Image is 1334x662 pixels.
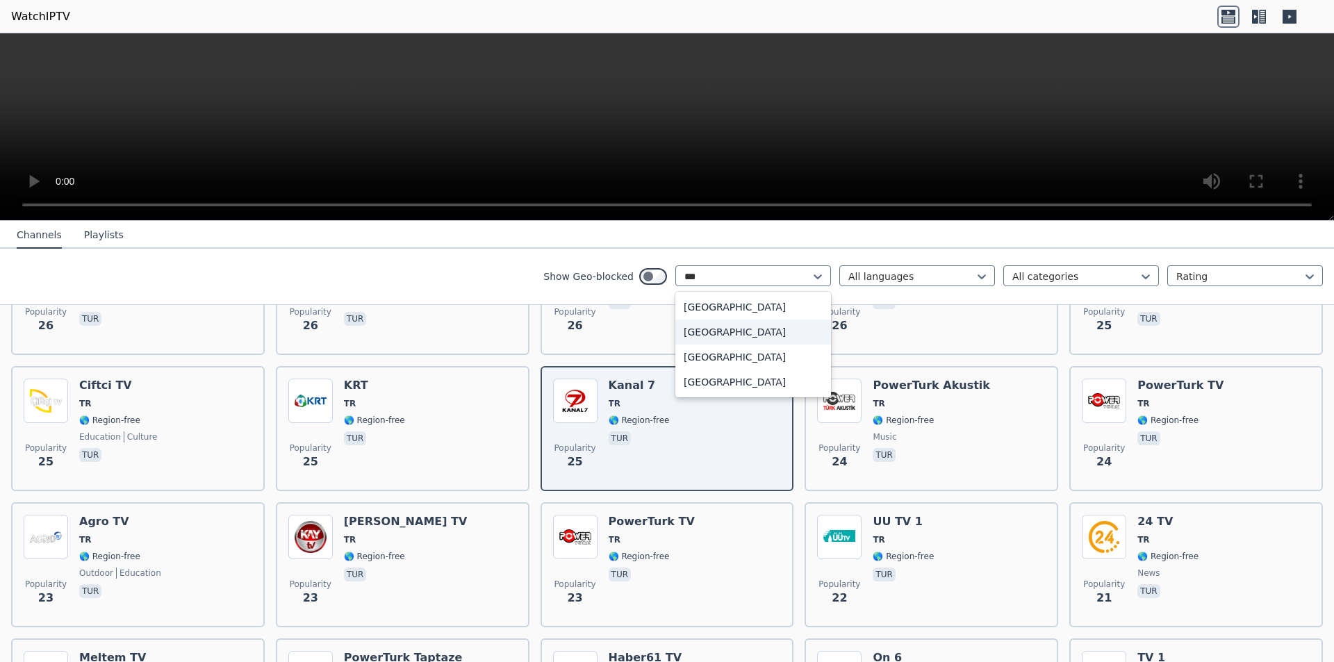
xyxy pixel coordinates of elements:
img: Kay TV [288,515,333,559]
span: TR [1137,534,1149,545]
span: Popularity [1083,306,1125,317]
span: TR [344,398,356,409]
span: 🌎 Region-free [609,551,670,562]
img: PowerTurk TV [553,515,598,559]
h6: 24 TV [1137,515,1199,529]
span: 25 [567,454,582,470]
span: Popularity [818,579,860,590]
span: 23 [38,590,53,606]
span: 25 [1096,317,1112,334]
span: 🌎 Region-free [344,551,405,562]
div: [GEOGRAPHIC_DATA] [675,320,831,345]
h6: PowerTurk TV [609,515,695,529]
img: KRT [288,379,333,423]
img: PowerTurk TV [1082,379,1126,423]
span: Popularity [290,442,331,454]
div: [GEOGRAPHIC_DATA] [675,370,831,395]
a: WatchIPTV [11,8,70,25]
label: Show Geo-blocked [543,270,634,283]
span: 🌎 Region-free [873,551,934,562]
h6: Kanal 7 [609,379,670,392]
span: news [1137,568,1160,579]
h6: UU TV 1 [873,515,934,529]
p: tur [344,568,366,581]
span: Popularity [554,579,596,590]
h6: [PERSON_NAME] TV [344,515,468,529]
p: tur [1137,312,1160,326]
h6: Ciftci TV [79,379,157,392]
span: Popularity [818,306,860,317]
h6: PowerTurk Akustik [873,379,990,392]
span: TR [609,398,620,409]
span: Popularity [25,579,67,590]
span: 25 [38,454,53,470]
img: UU TV 1 [817,515,862,559]
span: TR [609,534,620,545]
span: Popularity [1083,442,1125,454]
span: 24 [832,454,847,470]
span: Popularity [290,306,331,317]
span: 🌎 Region-free [609,415,670,426]
span: Popularity [25,306,67,317]
span: TR [344,534,356,545]
p: tur [79,448,101,462]
span: 🌎 Region-free [1137,415,1199,426]
p: tur [1137,431,1160,445]
span: TR [873,534,884,545]
h6: PowerTurk TV [1137,379,1224,392]
div: [GEOGRAPHIC_DATA] [675,345,831,370]
span: 26 [567,317,582,334]
p: tur [1137,584,1160,598]
span: 25 [303,454,318,470]
p: tur [609,431,631,445]
span: Popularity [554,442,596,454]
span: Popularity [554,306,596,317]
div: [GEOGRAPHIC_DATA] [675,295,831,320]
button: Playlists [84,222,124,249]
p: tur [609,568,631,581]
span: TR [79,534,91,545]
span: 🌎 Region-free [79,415,140,426]
span: culture [124,431,158,442]
p: tur [873,568,895,581]
span: education [79,431,121,442]
img: Kanal 7 [553,379,598,423]
span: 26 [832,317,847,334]
img: 24 TV [1082,515,1126,559]
span: 23 [567,590,582,606]
span: 🌎 Region-free [1137,551,1199,562]
img: Agro TV [24,515,68,559]
span: 26 [303,317,318,334]
span: TR [1137,398,1149,409]
span: education [116,568,161,579]
span: Popularity [25,442,67,454]
p: tur [873,448,895,462]
span: 🌎 Region-free [344,415,405,426]
h6: KRT [344,379,405,392]
span: 21 [1096,590,1112,606]
p: tur [344,431,366,445]
p: tur [344,312,366,326]
span: TR [873,398,884,409]
h6: Agro TV [79,515,161,529]
span: 🌎 Region-free [79,551,140,562]
button: Channels [17,222,62,249]
img: Ciftci TV [24,379,68,423]
p: tur [79,312,101,326]
span: TR [79,398,91,409]
span: 23 [303,590,318,606]
span: Popularity [1083,579,1125,590]
span: Popularity [818,442,860,454]
span: 26 [38,317,53,334]
span: 24 [1096,454,1112,470]
span: music [873,431,896,442]
span: 22 [832,590,847,606]
span: outdoor [79,568,113,579]
img: PowerTurk Akustik [817,379,862,423]
span: Popularity [290,579,331,590]
span: 🌎 Region-free [873,415,934,426]
p: tur [79,584,101,598]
